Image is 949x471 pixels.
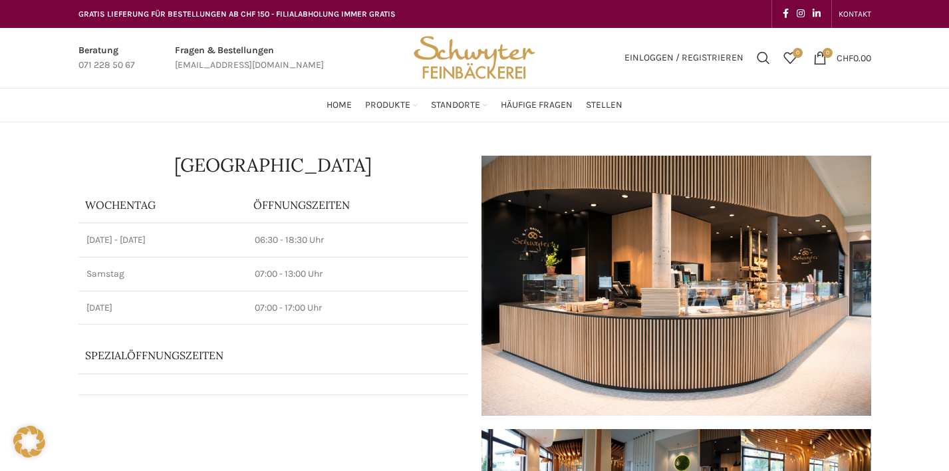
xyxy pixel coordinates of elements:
[501,99,573,112] span: Häufige Fragen
[431,92,487,118] a: Standorte
[72,92,878,118] div: Main navigation
[255,301,460,315] p: 07:00 - 17:00 Uhr
[809,5,825,23] a: Linkedin social link
[618,45,750,71] a: Einloggen / Registrieren
[255,267,460,281] p: 07:00 - 13:00 Uhr
[365,92,418,118] a: Produkte
[777,45,803,71] a: 0
[839,1,871,27] a: KONTAKT
[86,267,239,281] p: Samstag
[779,5,793,23] a: Facebook social link
[807,45,878,71] a: 0 CHF0.00
[85,348,424,363] p: Spezialöffnungszeiten
[624,53,744,63] span: Einloggen / Registrieren
[501,92,573,118] a: Häufige Fragen
[327,99,352,112] span: Home
[78,156,468,174] h1: [GEOGRAPHIC_DATA]
[253,198,461,212] p: ÖFFNUNGSZEITEN
[793,48,803,58] span: 0
[86,301,239,315] p: [DATE]
[255,234,460,247] p: 06:30 - 18:30 Uhr
[750,45,777,71] a: Suchen
[327,92,352,118] a: Home
[431,99,480,112] span: Standorte
[777,45,803,71] div: Meine Wunschliste
[85,198,241,212] p: Wochentag
[837,52,853,63] span: CHF
[86,234,239,247] p: [DATE] - [DATE]
[78,9,396,19] span: GRATIS LIEFERUNG FÜR BESTELLUNGEN AB CHF 150 - FILIALABHOLUNG IMMER GRATIS
[409,28,539,88] img: Bäckerei Schwyter
[793,5,809,23] a: Instagram social link
[175,43,324,73] a: Infobox link
[832,1,878,27] div: Secondary navigation
[586,99,622,112] span: Stellen
[409,51,539,63] a: Site logo
[823,48,833,58] span: 0
[837,52,871,63] bdi: 0.00
[365,99,410,112] span: Produkte
[839,9,871,19] span: KONTAKT
[586,92,622,118] a: Stellen
[78,43,135,73] a: Infobox link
